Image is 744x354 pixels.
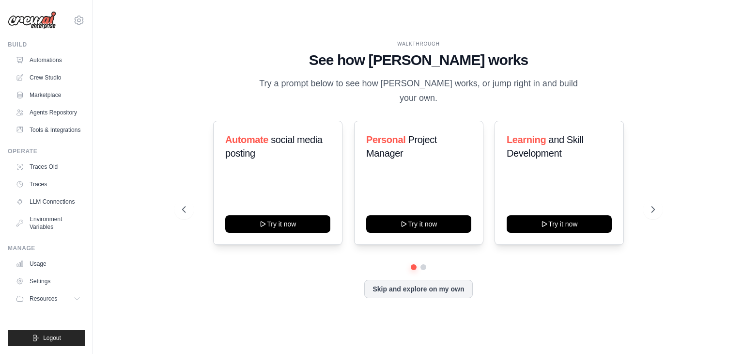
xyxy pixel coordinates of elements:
button: Try it now [225,215,330,233]
a: Automations [12,52,85,68]
span: Resources [30,295,57,303]
a: Tools & Integrations [12,122,85,138]
a: Traces Old [12,159,85,175]
a: Agents Repository [12,105,85,120]
a: LLM Connections [12,194,85,209]
span: and Skill Development [507,134,583,159]
a: Usage [12,256,85,272]
a: Crew Studio [12,70,85,85]
h1: See how [PERSON_NAME] works [182,51,655,69]
a: Marketplace [12,87,85,103]
button: Skip and explore on my own [364,280,472,298]
button: Try it now [507,215,612,233]
button: Try it now [366,215,471,233]
button: Logout [8,330,85,346]
span: Personal [366,134,405,145]
div: WALKTHROUGH [182,40,655,48]
span: Learning [507,134,546,145]
p: Try a prompt below to see how [PERSON_NAME] works, or jump right in and build your own. [256,77,581,105]
a: Settings [12,274,85,289]
img: Logo [8,11,56,30]
div: Manage [8,244,85,252]
button: Resources [12,291,85,306]
div: Operate [8,147,85,155]
a: Environment Variables [12,211,85,235]
span: Automate [225,134,268,145]
span: Project Manager [366,134,437,159]
span: social media posting [225,134,323,159]
div: Build [8,41,85,48]
span: Logout [43,334,61,342]
a: Traces [12,177,85,192]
